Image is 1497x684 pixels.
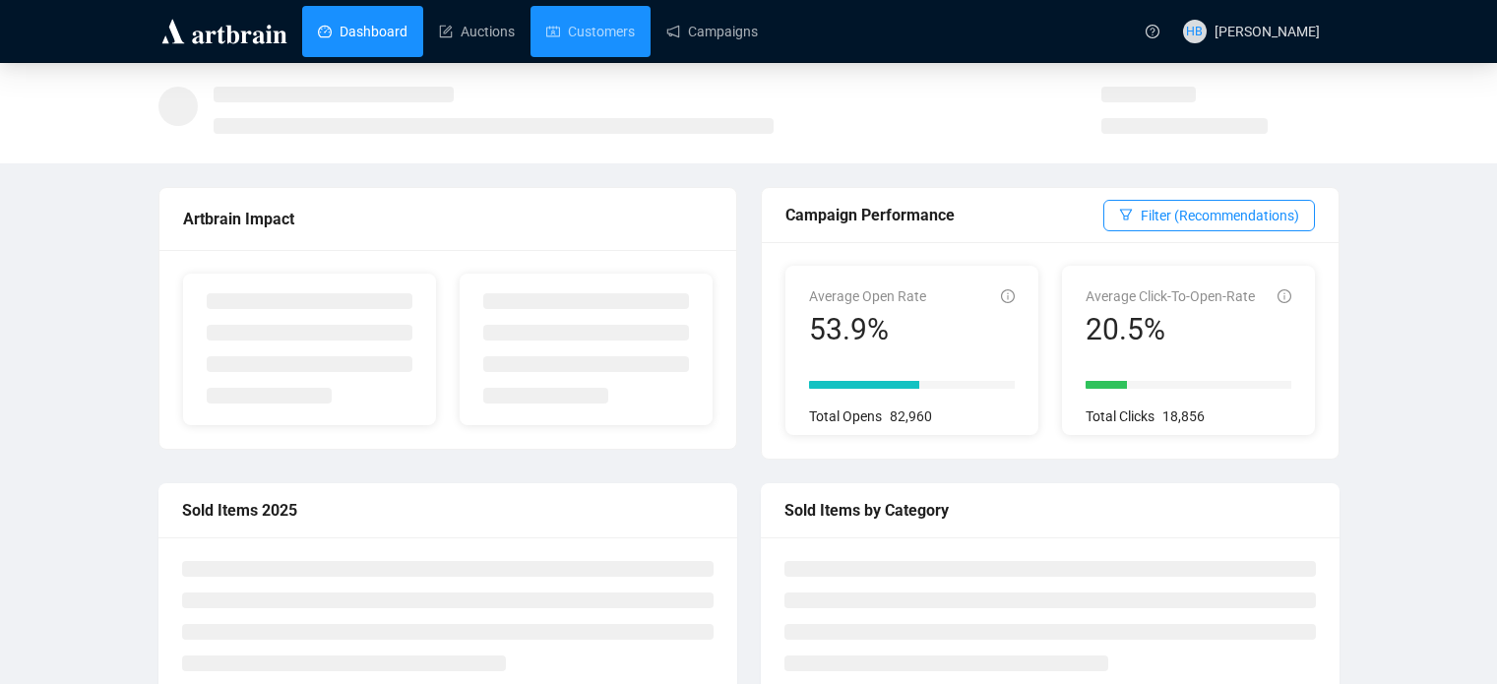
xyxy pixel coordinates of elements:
[784,498,1316,523] div: Sold Items by Category
[666,6,758,57] a: Campaigns
[182,498,714,523] div: Sold Items 2025
[183,207,713,231] div: Artbrain Impact
[1278,289,1291,303] span: info-circle
[1146,25,1159,38] span: question-circle
[809,288,926,304] span: Average Open Rate
[1141,205,1299,226] span: Filter (Recommendations)
[1186,22,1203,41] span: HB
[1086,288,1255,304] span: Average Click-To-Open-Rate
[1103,200,1315,231] button: Filter (Recommendations)
[809,311,926,348] div: 53.9%
[890,408,932,424] span: 82,960
[158,16,290,47] img: logo
[1086,408,1154,424] span: Total Clicks
[785,203,1103,227] div: Campaign Performance
[1086,311,1255,348] div: 20.5%
[439,6,515,57] a: Auctions
[1162,408,1205,424] span: 18,856
[546,6,635,57] a: Customers
[1215,24,1320,39] span: [PERSON_NAME]
[809,408,882,424] span: Total Opens
[1001,289,1015,303] span: info-circle
[1119,208,1133,221] span: filter
[318,6,407,57] a: Dashboard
